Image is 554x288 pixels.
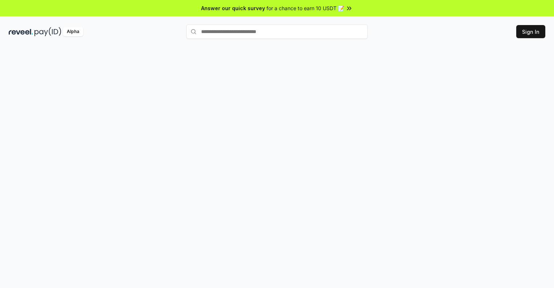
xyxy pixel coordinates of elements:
[34,27,61,36] img: pay_id
[201,4,265,12] span: Answer our quick survey
[516,25,545,38] button: Sign In
[63,27,83,36] div: Alpha
[266,4,344,12] span: for a chance to earn 10 USDT 📝
[9,27,33,36] img: reveel_dark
